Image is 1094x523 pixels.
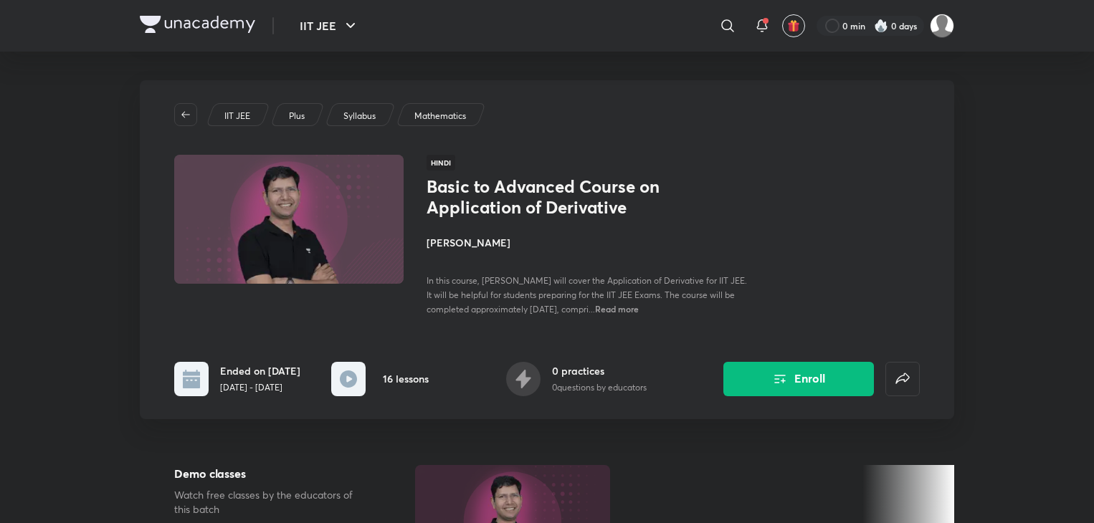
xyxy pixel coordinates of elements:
h6: 0 practices [552,363,647,378]
p: Plus [289,110,305,123]
h1: Basic to Advanced Course on Application of Derivative [427,176,661,218]
p: 0 questions by educators [552,381,647,394]
p: [DATE] - [DATE] [220,381,300,394]
p: IIT JEE [224,110,250,123]
img: Thumbnail [172,153,406,285]
h4: [PERSON_NAME] [427,235,748,250]
a: Syllabus [341,110,379,123]
button: false [885,362,920,396]
img: avatar [787,19,800,32]
button: Enroll [723,362,874,396]
img: streak [874,19,888,33]
h5: Demo classes [174,465,369,482]
span: Hindi [427,155,455,171]
h6: 16 lessons [383,371,429,386]
a: IIT JEE [222,110,253,123]
button: IIT JEE [291,11,368,40]
a: Mathematics [412,110,469,123]
img: Samadrita [930,14,954,38]
button: avatar [782,14,805,37]
a: Plus [287,110,308,123]
img: Company Logo [140,16,255,33]
a: Company Logo [140,16,255,37]
span: In this course, [PERSON_NAME] will cover the Application of Derivative for IIT JEE. It will be he... [427,275,747,315]
p: Watch free classes by the educators of this batch [174,488,369,517]
span: Read more [595,303,639,315]
p: Syllabus [343,110,376,123]
p: Mathematics [414,110,466,123]
h6: Ended on [DATE] [220,363,300,378]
